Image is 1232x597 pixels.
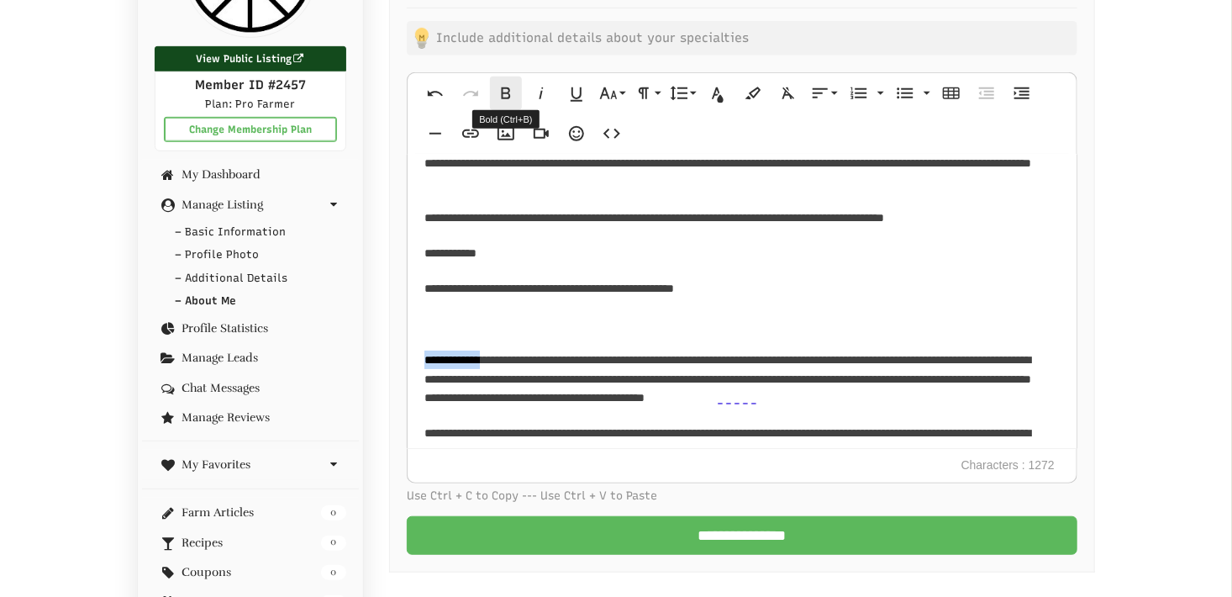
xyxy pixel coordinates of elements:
button: Underline (Ctrl+U) [561,77,592,110]
a: Manage Listing [155,198,346,211]
div: Bold (Ctrl+B) [472,110,539,129]
button: Unordered List [889,77,921,110]
button: Redo (Ctrl+Shift+Z) [455,77,487,110]
button: Undo (Ctrl+Z) [419,77,451,110]
button: Insert Link (Ctrl+K) [455,117,487,151]
button: Italic (Ctrl+I) [525,77,557,110]
a: Manage Reviews [155,411,346,424]
button: Line Height [666,77,698,110]
a: View Public Listing [155,46,346,71]
a: – Basic Information [142,220,359,245]
a: 0 Recipes [155,536,346,549]
span: 0 [321,536,346,551]
p: Include additional details about your specialties [407,21,1077,55]
a: – About Me [142,289,359,314]
a: 0 Coupons [155,566,346,579]
a: Manage Leads [155,351,346,364]
span: Plan: Pro Farmer [206,98,296,110]
a: Chat Messages [155,382,346,394]
button: Align [808,77,840,110]
button: Increase Indent (Ctrl+]) [1006,77,1038,110]
button: Insert Table [935,77,967,110]
a: 0 Farm Articles [155,506,346,519]
span: Use Ctrl + C to Copy --- Use Ctrl + V to Paste [407,488,1077,504]
span: Characters : 1272 [953,449,1063,483]
span: 0 [321,565,346,580]
span: 0 [321,505,346,520]
button: Unordered List [919,77,932,110]
a: My Dashboard [155,168,346,181]
button: Ordered List [843,77,875,110]
a: – Additional Details [142,267,359,291]
a: – Profile Photo [142,243,359,267]
span: Member ID #2457 [195,77,306,92]
button: Paragraph Format [631,77,663,110]
button: Insert Horizontal Line [419,117,451,151]
button: Insert Video [525,117,557,151]
a: My Favorites [155,458,346,471]
button: Decrease Indent (Ctrl+[) [971,77,1003,110]
a: Change Membership Plan [164,117,337,142]
button: Emoticons [561,117,592,151]
button: Ordered List [872,77,886,110]
a: Profile Statistics [155,322,346,335]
